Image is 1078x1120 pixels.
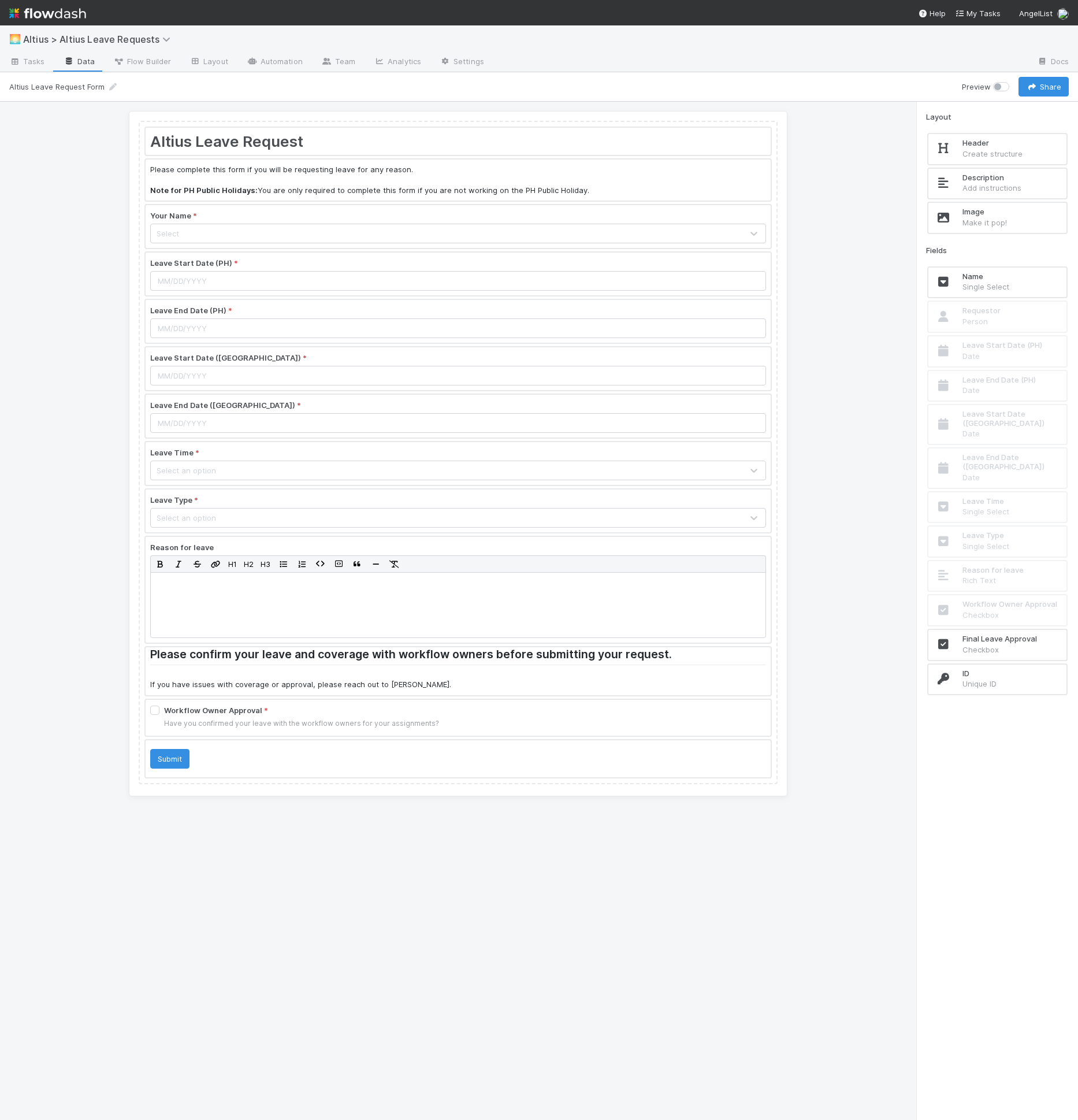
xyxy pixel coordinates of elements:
h2: Description [962,173,1062,183]
p: Single Select [962,281,1062,292]
p: Person [962,316,1062,327]
p: Add instructions [962,182,1062,194]
span: AngelList [1019,9,1053,18]
p: Date [962,428,1062,439]
h2: Name [962,272,1062,281]
img: logo-inverted-e16ddd16eac7371096b0.svg [9,3,86,23]
img: avatar_8e0a024e-b700-4f9f-aecf-6f1e79dccd3c.png [1057,8,1069,20]
span: Flow Builder [113,55,171,67]
span: 🌅 [9,34,21,44]
h2: Header [962,139,1062,148]
span: Altius > Altius Leave Requests [23,34,176,45]
a: Team [312,53,365,72]
h2: Leave End Date ([GEOGRAPHIC_DATA]) [962,453,1062,471]
p: Checkbox [962,644,1062,655]
h2: Leave Start Date ([GEOGRAPHIC_DATA]) [962,410,1062,428]
a: Data [54,53,104,72]
p: Create structure [962,148,1062,160]
a: My Tasks [955,8,1001,19]
h2: ID [962,669,1062,678]
p: Unique ID [962,678,1062,689]
h2: Reason for leave [962,566,1062,575]
div: Fields [926,244,1069,256]
h2: Final Leave Approval [962,635,1062,644]
div: Layout [926,111,1069,123]
a: Settings [430,53,493,72]
h2: Leave Time [962,497,1062,506]
a: Automation [237,53,312,72]
div: Help [918,8,946,19]
h2: Leave Type [962,531,1062,540]
a: Docs [1028,53,1078,72]
h2: Leave Start Date (PH) [962,341,1062,350]
p: Date [962,350,1062,362]
a: Analytics [365,53,430,72]
p: Date [962,472,1062,483]
p: Single Select [962,506,1062,517]
p: Rich Text [962,574,1062,586]
span: Preview [962,81,991,92]
p: Date [962,384,1062,396]
button: Share [1018,77,1069,97]
div: Altius Leave Request Form [9,81,118,92]
span: My Tasks [955,9,1001,18]
h2: Requestor [962,306,1062,316]
h2: Workflow Owner Approval [962,600,1062,609]
p: Make it pop! [962,217,1062,228]
h2: Image [962,207,1062,217]
a: Flow Builder [104,53,180,72]
span: Tasks [9,55,45,67]
a: Layout [180,53,237,72]
p: Checkbox [962,609,1062,621]
p: Single Select [962,540,1062,552]
h2: Leave End Date (PH) [962,376,1062,385]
